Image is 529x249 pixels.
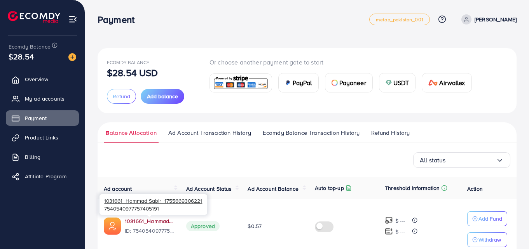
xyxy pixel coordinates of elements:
img: top-up amount [385,227,393,235]
p: Or choose another payment gate to start [210,57,478,67]
span: Ecomdy Balance [107,59,149,66]
img: card [332,80,338,86]
span: Action [467,185,483,193]
img: image [68,53,76,61]
input: Search for option [446,154,496,166]
h3: Payment [98,14,141,25]
a: cardPayPal [278,73,319,92]
span: My ad accounts [25,95,65,103]
span: Ad Account Balance [248,185,299,193]
span: ID: 7540540977757405191 [125,227,174,235]
img: ic-ads-acc.e4c84228.svg [104,218,121,235]
span: Airwallex [439,78,465,87]
img: top-up amount [385,216,393,225]
p: Threshold information [385,183,440,193]
span: $0.57 [248,222,262,230]
div: Search for option [413,152,510,168]
iframe: Chat [496,214,523,243]
img: card [428,80,438,86]
img: logo [8,11,60,23]
img: card [285,80,291,86]
p: [PERSON_NAME] [475,15,517,24]
p: $ --- [395,227,405,236]
span: Ad account [104,185,132,193]
img: menu [68,15,77,24]
span: PayPal [293,78,312,87]
a: Overview [6,71,79,87]
p: $28.54 USD [107,68,158,77]
button: Withdraw [467,232,507,247]
div: 7540540977757405191 [100,194,207,215]
span: USDT [393,78,409,87]
a: Affiliate Program [6,169,79,184]
p: $ --- [395,216,405,225]
span: 1031661_Hammad Sabir_1755669306221 [104,197,202,204]
span: Billing [25,153,40,161]
img: card [386,80,392,86]
a: 1031661_Hammad Sabir_1755669306221 [125,217,174,225]
a: cardPayoneer [325,73,373,92]
a: Payment [6,110,79,126]
a: card [210,73,272,92]
p: Add Fund [478,214,502,223]
p: Auto top-up [315,183,344,193]
span: Payoneer [339,78,366,87]
span: $28.54 [9,51,34,62]
span: Overview [25,75,48,83]
span: Balance Allocation [106,129,157,137]
span: Product Links [25,134,58,141]
img: card [212,75,269,91]
span: Refund [113,92,130,100]
a: My ad accounts [6,91,79,106]
span: metap_pakistan_001 [376,17,423,22]
a: [PERSON_NAME] [458,14,517,24]
button: Add Fund [467,211,507,226]
span: Affiliate Program [25,172,66,180]
span: All status [420,154,446,166]
span: Payment [25,114,47,122]
span: Ecomdy Balance Transaction History [263,129,360,137]
p: Withdraw [478,235,501,244]
span: Ad Account Transaction History [168,129,251,137]
a: metap_pakistan_001 [369,14,430,25]
button: Add balance [141,89,184,104]
span: Approved [186,221,220,231]
span: Refund History [371,129,410,137]
span: Add balance [147,92,178,100]
a: cardAirwallex [422,73,471,92]
a: Billing [6,149,79,165]
a: Product Links [6,130,79,145]
button: Refund [107,89,136,104]
span: Ecomdy Balance [9,43,51,50]
span: Ad Account Status [186,185,232,193]
a: cardUSDT [379,73,416,92]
